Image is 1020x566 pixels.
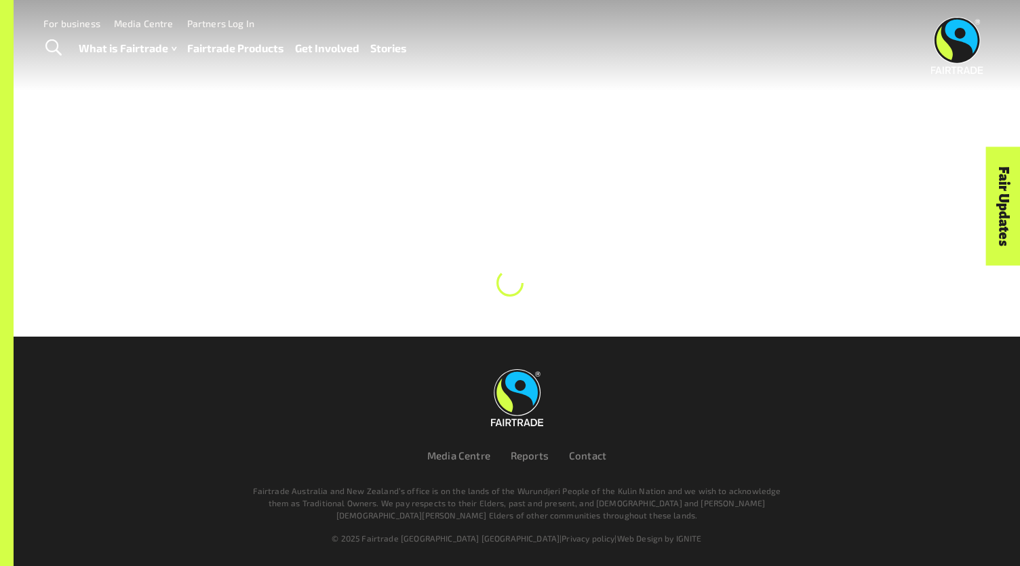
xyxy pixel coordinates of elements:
p: Fairtrade Australia and New Zealand’s office is on the lands of the Wurundjeri People of the Kuli... [247,485,787,521]
a: Media Centre [427,449,490,461]
a: Toggle Search [37,31,70,65]
a: Partners Log In [187,18,254,29]
a: Web Design by IGNITE [617,533,702,543]
a: Media Centre [114,18,174,29]
a: Get Involved [295,39,359,58]
span: © 2025 Fairtrade [GEOGRAPHIC_DATA] [GEOGRAPHIC_DATA] [332,533,560,543]
a: Privacy policy [562,533,614,543]
a: Fairtrade Products [187,39,284,58]
a: What is Fairtrade [79,39,176,58]
img: Fairtrade Australia New Zealand logo [491,369,543,426]
a: Stories [370,39,407,58]
a: Reports [511,449,549,461]
img: Fairtrade Australia New Zealand logo [931,17,983,74]
a: Contact [569,449,606,461]
a: For business [43,18,100,29]
div: | | [109,532,925,544]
